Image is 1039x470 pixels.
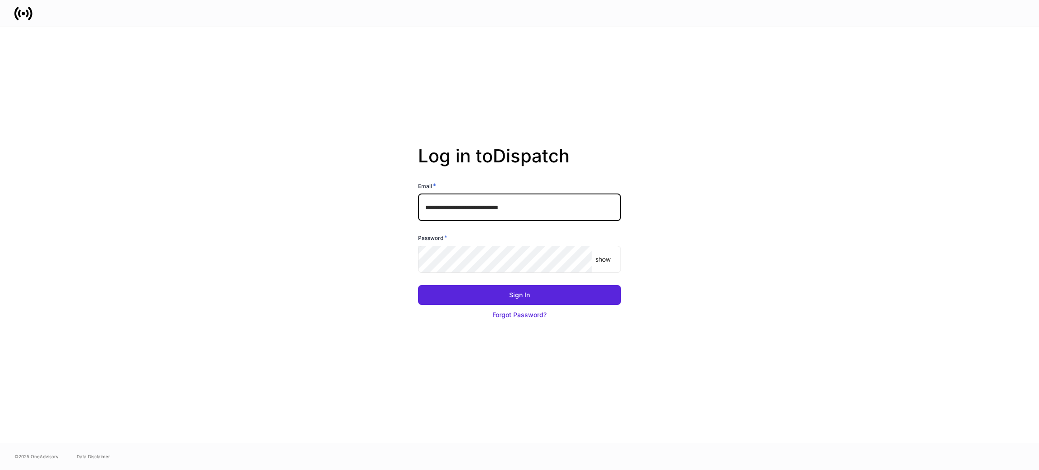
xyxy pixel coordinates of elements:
[492,310,547,319] div: Forgot Password?
[418,181,436,190] h6: Email
[509,290,530,300] div: Sign In
[418,145,621,181] h2: Log in to Dispatch
[418,305,621,325] button: Forgot Password?
[418,285,621,305] button: Sign In
[418,233,447,242] h6: Password
[77,453,110,460] a: Data Disclaimer
[595,255,611,264] p: show
[14,453,59,460] span: © 2025 OneAdvisory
